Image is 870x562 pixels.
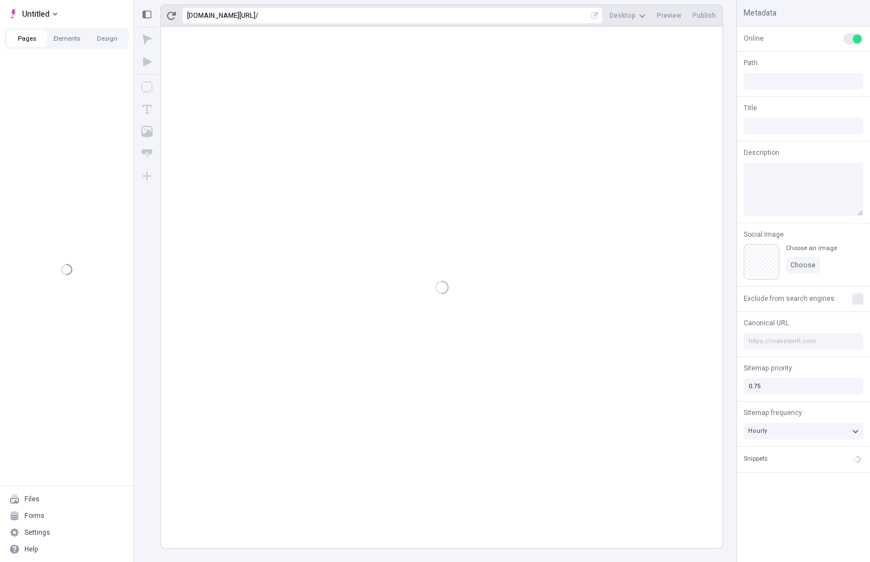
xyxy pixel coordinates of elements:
[87,30,127,47] button: Design
[744,229,784,240] span: Social Image
[744,455,768,464] div: Snippets
[786,257,820,273] button: Choose
[657,11,681,20] span: Preview
[744,294,834,304] span: Exclude from search engines
[137,144,157,164] button: Button
[4,6,62,22] button: Select site
[7,30,47,47] button: Pages
[137,99,157,119] button: Text
[786,244,837,252] div: Choose an image
[744,363,792,373] span: Sitemap priority
[744,333,863,350] input: https://makeswift.com
[744,408,802,418] span: Sitemap frequency
[744,103,757,113] span: Title
[24,545,38,554] div: Help
[22,7,50,21] span: Untitled
[255,11,258,20] div: /
[137,77,157,97] button: Box
[744,423,863,439] button: Hourly
[187,11,255,20] div: [URL][DOMAIN_NAME]
[744,148,779,158] span: Description
[137,121,157,141] button: Image
[610,11,636,20] span: Desktop
[605,7,650,24] button: Desktop
[652,7,686,24] button: Preview
[744,58,758,68] span: Path
[688,7,720,24] button: Publish
[47,30,87,47] button: Elements
[748,426,767,436] span: Hourly
[24,511,45,520] div: Forms
[692,11,716,20] span: Publish
[790,261,815,270] span: Choose
[24,495,40,504] div: Files
[744,33,764,43] span: Online
[744,318,789,328] span: Canonical URL
[24,528,50,537] div: Settings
